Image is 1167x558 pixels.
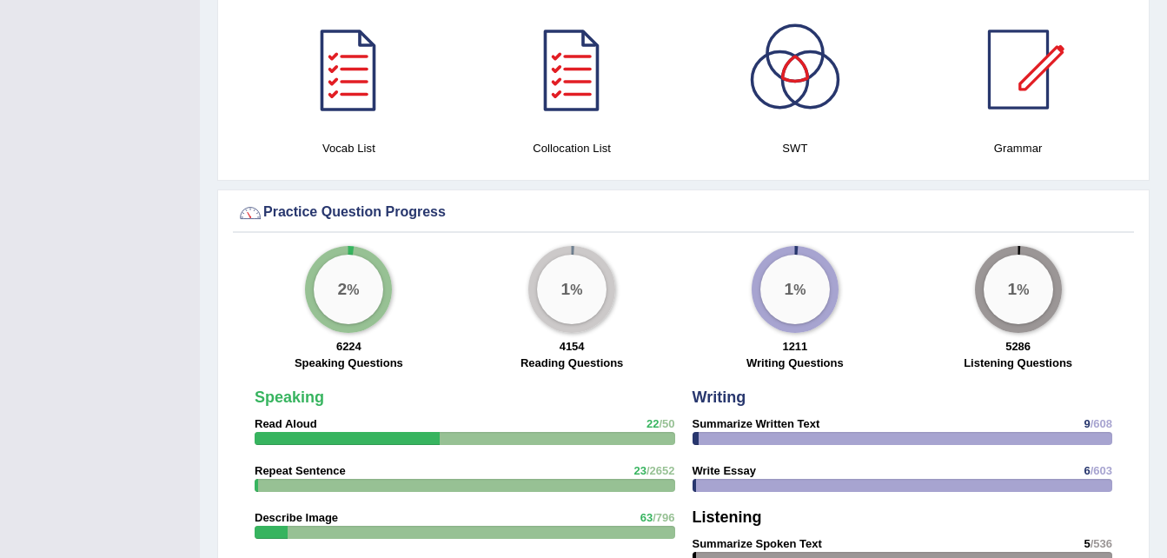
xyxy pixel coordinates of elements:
span: /2652 [646,464,675,477]
strong: Listening [693,508,762,526]
span: 9 [1084,417,1090,430]
label: Speaking Questions [295,355,403,371]
div: % [314,255,383,324]
span: /603 [1091,464,1112,477]
big: 1 [1007,280,1017,299]
span: 6 [1084,464,1090,477]
span: 23 [633,464,646,477]
big: 2 [338,280,348,299]
strong: 6224 [336,340,361,353]
strong: Summarize Spoken Text [693,537,822,550]
div: Practice Question Progress [237,200,1130,226]
span: 22 [646,417,659,430]
strong: Write Essay [693,464,756,477]
strong: 5286 [1005,340,1031,353]
strong: Describe Image [255,511,338,524]
strong: 4154 [560,340,585,353]
strong: Writing [693,389,746,406]
h4: Vocab List [246,139,452,157]
div: % [984,255,1053,324]
strong: 1211 [782,340,807,353]
h4: Grammar [915,139,1121,157]
span: /536 [1091,537,1112,550]
span: /50 [659,417,674,430]
span: /608 [1091,417,1112,430]
strong: Read Aloud [255,417,317,430]
span: 63 [640,511,653,524]
label: Listening Questions [964,355,1072,371]
span: /796 [653,511,674,524]
span: 5 [1084,537,1090,550]
div: % [537,255,607,324]
big: 1 [784,280,793,299]
h4: SWT [693,139,898,157]
label: Reading Questions [521,355,623,371]
strong: Speaking [255,389,324,406]
h4: Collocation List [469,139,675,157]
strong: Summarize Written Text [693,417,820,430]
strong: Repeat Sentence [255,464,346,477]
div: % [760,255,830,324]
big: 1 [561,280,571,299]
label: Writing Questions [746,355,844,371]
